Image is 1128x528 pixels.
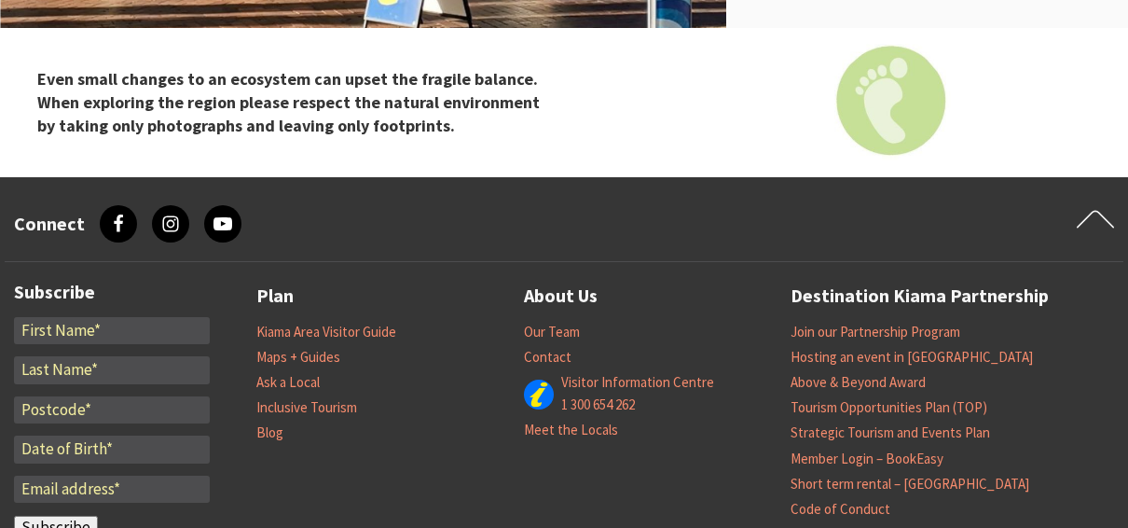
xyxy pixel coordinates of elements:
[256,373,320,392] a: Ask a Local
[561,396,635,414] a: 1 300 654 262
[14,213,85,235] h3: Connect
[791,475,1029,519] a: Short term rental – [GEOGRAPHIC_DATA] Code of Conduct
[791,373,926,392] a: Above & Beyond Award
[524,348,571,367] a: Contact
[14,436,210,464] input: Date of Birth*
[524,281,598,312] a: About Us
[524,421,618,439] a: Meet the Locals
[791,348,1033,367] a: Hosting an event in [GEOGRAPHIC_DATA]
[14,476,210,504] input: Email address*
[37,68,540,136] strong: Even small changes to an ecosystem can upset the fragile balance. When exploring the region pleas...
[256,398,357,417] a: Inclusive Tourism
[14,281,210,303] h3: Subscribe
[561,373,714,392] a: Visitor Information Centre
[256,323,396,341] a: Kiama Area Visitor Guide
[791,323,960,341] a: Join our Partnership Program
[524,323,580,341] a: Our Team
[791,424,990,442] a: Strategic Tourism and Events Plan
[791,450,943,468] a: Member Login – BookEasy
[14,317,210,345] input: First Name*
[256,281,294,312] a: Plan
[256,424,283,442] a: Blog
[256,348,340,367] a: Maps + Guides
[791,398,987,417] a: Tourism Opportunities Plan (TOP)
[791,281,1049,312] a: Destination Kiama Partnership
[14,356,210,384] input: Last Name*
[14,396,210,424] input: Postcode*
